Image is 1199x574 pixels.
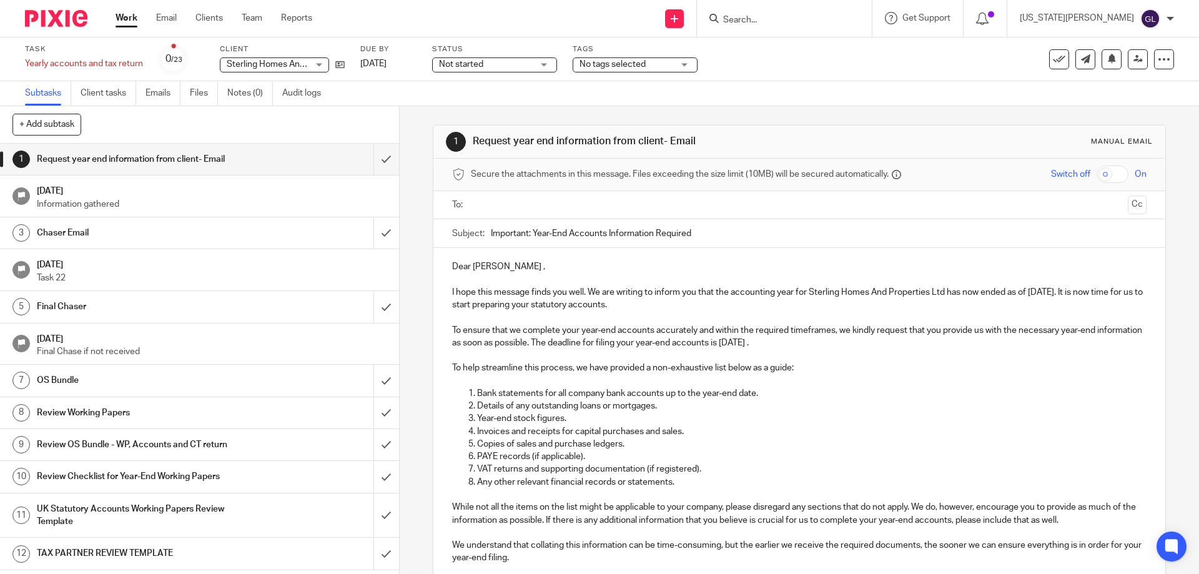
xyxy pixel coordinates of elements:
a: Client tasks [81,81,136,106]
div: Manual email [1091,137,1153,147]
span: Get Support [902,14,950,22]
a: Clients [195,12,223,24]
button: Cc [1128,195,1147,214]
h1: [DATE] [37,255,387,271]
p: Dear [PERSON_NAME] , [452,260,1146,273]
p: PAYE records (if applicable). [477,450,1146,463]
img: Pixie [25,10,87,27]
div: 7 [12,372,30,389]
h1: OS Bundle [37,371,253,390]
a: Audit logs [282,81,330,106]
p: Bank statements for all company bank accounts up to the year-end date. [477,387,1146,400]
a: Emails [146,81,180,106]
div: 9 [12,436,30,453]
div: 12 [12,545,30,563]
a: Email [156,12,177,24]
img: svg%3E [1140,9,1160,29]
span: Not started [439,60,483,69]
a: Files [190,81,218,106]
div: 1 [12,151,30,168]
h1: Review Working Papers [37,403,253,422]
p: Final Chase if not received [37,345,387,358]
h1: Request year end information from client- Email [473,135,826,148]
label: Due by [360,44,417,54]
h1: Final Chaser [37,297,253,316]
h1: UK Statutory Accounts Working Papers Review Template [37,500,253,532]
p: [US_STATE][PERSON_NAME] [1020,12,1134,24]
a: Reports [281,12,312,24]
label: To: [452,199,466,211]
p: Year-end stock figures. [477,412,1146,425]
p: Copies of sales and purchase ledgers. [477,438,1146,450]
h1: Review Checklist for Year-End Working Papers [37,467,253,486]
label: Client [220,44,345,54]
a: Work [116,12,137,24]
a: Team [242,12,262,24]
span: On [1135,168,1147,181]
p: Details of any outstanding loans or mortgages. [477,400,1146,412]
span: Sterling Homes And Properties Ltd [227,60,363,69]
a: Subtasks [25,81,71,106]
span: No tags selected [580,60,646,69]
div: 1 [446,132,466,152]
div: 5 [12,298,30,315]
span: Secure the attachments in this message. Files exceeding the size limit (10MB) will be secured aut... [471,168,889,181]
div: 3 [12,224,30,242]
p: Invoices and receipts for capital purchases and sales. [477,425,1146,438]
p: Task 22 [37,272,387,284]
div: 0 [165,52,182,66]
p: I hope this message finds you well. We are writing to inform you that the accounting year for Ste... [452,286,1146,312]
div: 11 [12,507,30,524]
a: Notes (0) [227,81,273,106]
div: 10 [12,468,30,485]
label: Tags [573,44,698,54]
h1: Review OS Bundle - WP, Accounts and CT return [37,435,253,454]
input: Search [722,15,834,26]
h1: TAX PARTNER REVIEW TEMPLATE [37,544,253,563]
label: Status [432,44,557,54]
p: Any other relevant financial records or statements. [477,476,1146,488]
span: [DATE] [360,59,387,68]
h1: Request year end information from client- Email [37,150,253,169]
span: Switch off [1051,168,1090,181]
label: Subject: [452,227,485,240]
small: /23 [171,56,182,63]
div: 8 [12,404,30,422]
h1: [DATE] [37,182,387,197]
h1: Chaser Email [37,224,253,242]
p: To help streamline this process, we have provided a non-exhaustive list below as a guide: [452,362,1146,374]
p: Information gathered [37,198,387,210]
p: We understand that collating this information can be time-consuming, but the earlier we receive t... [452,539,1146,565]
p: To ensure that we complete your year-end accounts accurately and within the required timeframes, ... [452,324,1146,350]
h1: [DATE] [37,330,387,345]
p: While not all the items on the list might be applicable to your company, please disregard any sec... [452,501,1146,527]
button: + Add subtask [12,114,81,135]
label: Task [25,44,143,54]
div: Yearly accounts and tax return [25,57,143,70]
p: VAT returns and supporting documentation (if registered). [477,463,1146,475]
